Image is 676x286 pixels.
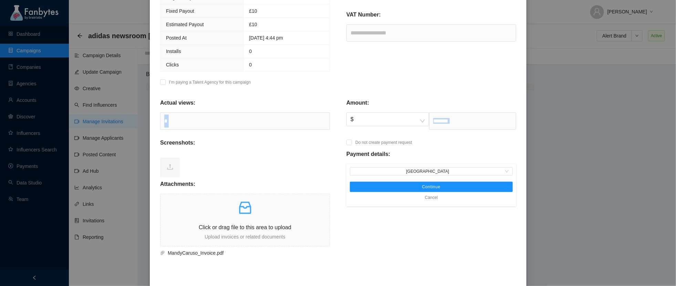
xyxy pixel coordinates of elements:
span: USA [353,168,510,175]
span: 0 [249,62,252,67]
span: paper-clip [160,251,165,255]
span: £10 [249,8,257,14]
span: Cancel [425,194,437,201]
span: Clicks [166,62,179,67]
span: inboxClick or drag file to this area to uploadUpload invoices or related documents [160,194,330,246]
span: Continue [422,184,440,190]
span: inbox [237,200,253,216]
span: Installs [166,49,181,54]
p: I’m paying a Talent Agency for this campaign [169,79,251,86]
p: Click or drag file to this area to upload [160,223,330,232]
p: Screenshots: [160,139,195,147]
span: upload [166,163,173,170]
button: Cancel [419,192,443,203]
span: Estimated Payout [166,22,204,27]
span: 0 [249,49,252,54]
p: Upload invoices or related documents [160,233,330,241]
span: £10 [249,22,257,27]
p: Do not create payment request [355,139,412,146]
button: Continue [350,182,513,192]
span: MandyCaruso_Invoice.pdf [165,249,322,257]
span: [DATE] 4:44 pm [249,35,283,41]
span: Fixed Payout [166,8,194,14]
p: Amount: [346,99,369,107]
span: $ [351,113,425,126]
p: Actual views: [160,99,195,107]
span: Posted At [166,35,187,41]
p: Payment details: [346,150,390,158]
p: VAT Number: [346,11,381,19]
p: Attachments: [160,180,195,188]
